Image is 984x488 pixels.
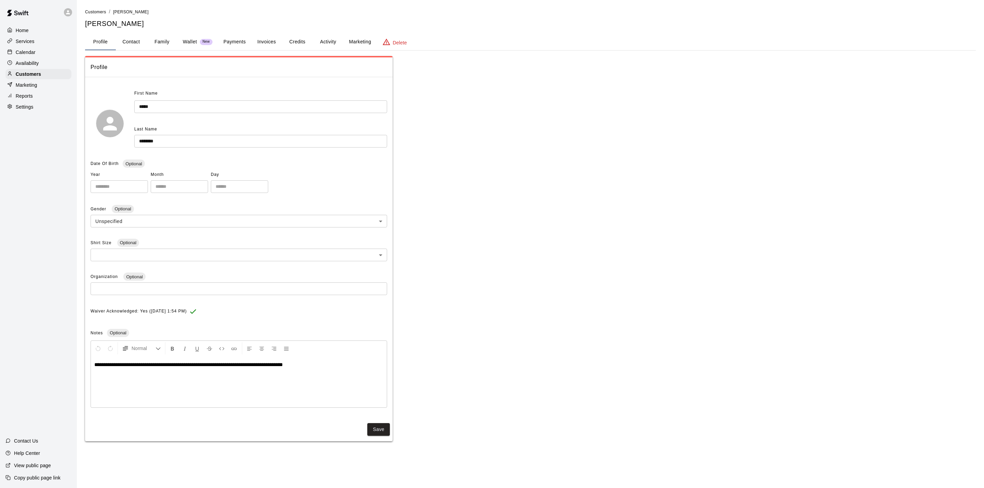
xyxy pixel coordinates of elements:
[116,34,147,50] button: Contact
[14,474,60,481] p: Copy public page link
[167,342,178,354] button: Format Bold
[5,80,71,90] a: Marketing
[113,10,149,14] span: [PERSON_NAME]
[85,19,976,28] h5: [PERSON_NAME]
[343,34,377,50] button: Marketing
[147,34,177,50] button: Family
[228,342,240,354] button: Insert Link
[5,36,71,46] a: Services
[16,27,29,34] p: Home
[91,215,387,227] div: Unspecified
[313,34,343,50] button: Activity
[218,34,251,50] button: Payments
[268,342,280,354] button: Right Align
[14,462,51,469] p: View public page
[91,306,187,317] span: Waiver Acknowledged: Yes ([DATE] 1:54 PM)
[191,342,203,354] button: Format Underline
[91,63,387,72] span: Profile
[91,207,108,211] span: Gender
[16,82,37,88] p: Marketing
[16,93,33,99] p: Reports
[85,34,976,50] div: basic tabs example
[367,423,390,436] button: Save
[200,40,213,44] span: New
[14,437,38,444] p: Contact Us
[256,342,268,354] button: Center Align
[251,34,282,50] button: Invoices
[5,58,71,68] a: Availability
[109,8,110,15] li: /
[117,240,139,245] span: Optional
[132,345,155,352] span: Normal
[112,206,134,211] span: Optional
[91,331,103,335] span: Notes
[16,71,41,78] p: Customers
[282,34,313,50] button: Credits
[91,161,119,166] span: Date Of Birth
[5,91,71,101] a: Reports
[16,49,36,56] p: Calendar
[85,9,106,14] a: Customers
[134,127,157,131] span: Last Name
[91,274,119,279] span: Organization
[85,10,106,14] span: Customers
[183,38,197,45] p: Wallet
[91,169,148,180] span: Year
[123,274,145,279] span: Optional
[281,342,292,354] button: Justify Align
[123,161,145,166] span: Optional
[216,342,228,354] button: Insert Code
[5,102,71,112] a: Settings
[134,88,158,99] span: First Name
[16,60,39,67] p: Availability
[151,169,208,180] span: Month
[14,450,40,457] p: Help Center
[5,25,71,36] a: Home
[393,39,407,46] p: Delete
[179,342,191,354] button: Format Italics
[244,342,255,354] button: Left Align
[105,342,116,354] button: Redo
[16,38,35,45] p: Services
[211,169,268,180] span: Day
[85,8,976,16] nav: breadcrumb
[119,342,164,354] button: Formatting Options
[85,34,116,50] button: Profile
[91,240,113,245] span: Shirt Size
[5,69,71,79] a: Customers
[107,330,129,335] span: Optional
[92,342,104,354] button: Undo
[16,103,33,110] p: Settings
[5,47,71,57] a: Calendar
[204,342,215,354] button: Format Strikethrough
